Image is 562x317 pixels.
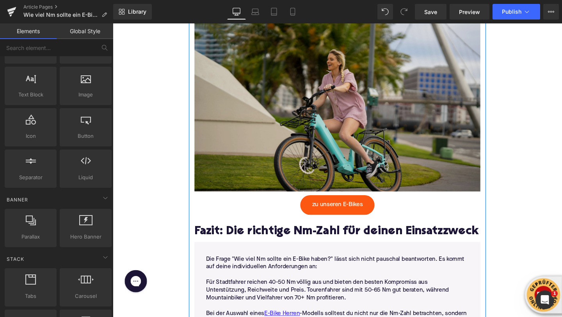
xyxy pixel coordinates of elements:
[159,301,197,310] a: E-Bike Herren
[9,256,40,285] iframe: Gorgias live chat messenger
[62,173,109,182] span: Liquid
[502,9,521,15] span: Publish
[246,4,265,20] a: Laptop
[493,4,540,20] button: Publish
[535,290,554,309] iframe: Intercom live chat
[543,4,559,20] button: More
[450,4,489,20] a: Preview
[551,290,558,297] span: 1
[424,8,437,16] span: Save
[6,196,29,203] span: Banner
[459,8,480,16] span: Preview
[23,4,113,10] a: Article Pages
[86,212,386,226] h2: Fazit: Die richtige Nm-Zahl für deinen Einsatzzweck
[62,233,109,241] span: Hero Banner
[396,4,412,20] button: Redo
[265,4,283,20] a: Tablet
[210,187,263,195] span: zu unseren E-Bikes
[7,233,54,241] span: Parallax
[98,269,374,293] p: Für Stadtfahrer reichen 40-50 Nm völlig aus und bieten den besten Kompromiss aus Unterstützung, R...
[57,23,113,39] a: Global Style
[197,181,275,201] a: zu unseren E-Bikes
[6,255,25,263] span: Stack
[7,132,54,140] span: Icon
[98,244,374,261] p: Die Frage "Wie viel Nm sollte ein E-Bike haben?" lässt sich nicht pauschal beantworten. Es kommt ...
[62,292,109,300] span: Carousel
[62,132,109,140] span: Button
[7,91,54,99] span: Text Block
[227,4,246,20] a: Desktop
[23,12,98,18] span: Wie viel Nm sollte ein E-Bike haben?
[128,8,146,15] span: Library
[7,173,54,182] span: Separator
[7,292,54,300] span: Tabs
[377,4,393,20] button: Undo
[283,4,302,20] a: Mobile
[62,91,109,99] span: Image
[113,4,152,20] a: New Library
